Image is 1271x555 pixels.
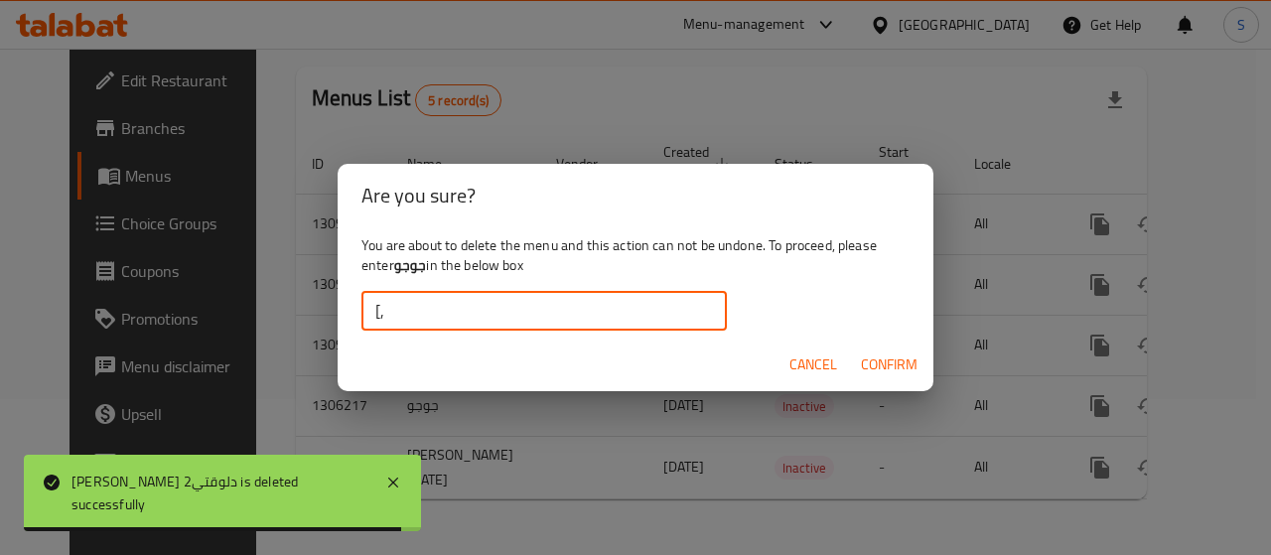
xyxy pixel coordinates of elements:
[361,180,910,211] h2: Are you sure?
[853,347,925,383] button: Confirm
[789,352,837,377] span: Cancel
[394,252,427,278] b: جوجو
[338,227,933,339] div: You are about to delete the menu and this action can not be undone. To proceed, please enter in t...
[781,347,845,383] button: Cancel
[71,471,365,515] div: [PERSON_NAME] دلوقتي2 is deleted successfully
[861,352,918,377] span: Confirm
